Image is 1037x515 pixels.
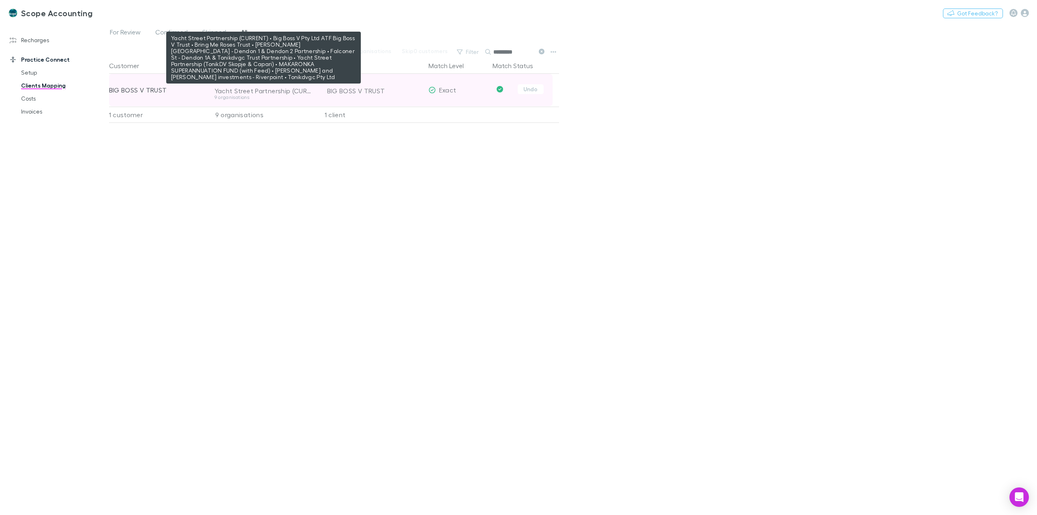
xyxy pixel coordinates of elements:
[13,105,114,118] a: Invoices
[13,92,114,105] a: Costs
[518,84,544,94] button: Undo
[155,28,188,39] span: Confirmed
[270,46,332,56] button: Confirm0 matches
[202,28,226,39] span: Skipped
[429,58,474,74] button: Match Level
[109,74,203,106] div: BIG BOSS V TRUST
[453,47,484,57] button: Filter
[21,8,92,18] h3: Scope Accounting
[332,46,396,56] button: Skip0 organisations
[439,86,456,94] span: Exact
[497,86,503,92] svg: Confirmed
[206,107,316,123] div: 9 organisations
[327,75,422,107] div: BIG BOSS V TRUST
[327,58,369,74] button: XPM Client
[214,95,313,100] div: 9 organisations
[396,46,453,56] button: Skip0 customers
[1009,487,1029,507] div: Open Intercom Messenger
[214,87,313,95] div: Yacht Street Partnership (CURRENT) • Big Boss V Pty Ltd ATF Big Boss V Trust • Bring Me Roses Tru...
[943,9,1003,18] button: Got Feedback?
[2,34,114,47] a: Recharges
[218,58,270,74] button: Organisations
[110,28,141,39] span: For Review
[13,66,114,79] a: Setup
[13,79,114,92] a: Clients Mapping
[3,3,97,23] a: Scope Accounting
[8,8,18,18] img: Scope Accounting's Logo
[2,53,114,66] a: Practice Connect
[493,58,543,74] button: Match Status
[109,107,206,123] div: 1 customer
[241,28,247,39] span: All
[316,107,425,123] div: 1 client
[109,58,149,74] button: Customer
